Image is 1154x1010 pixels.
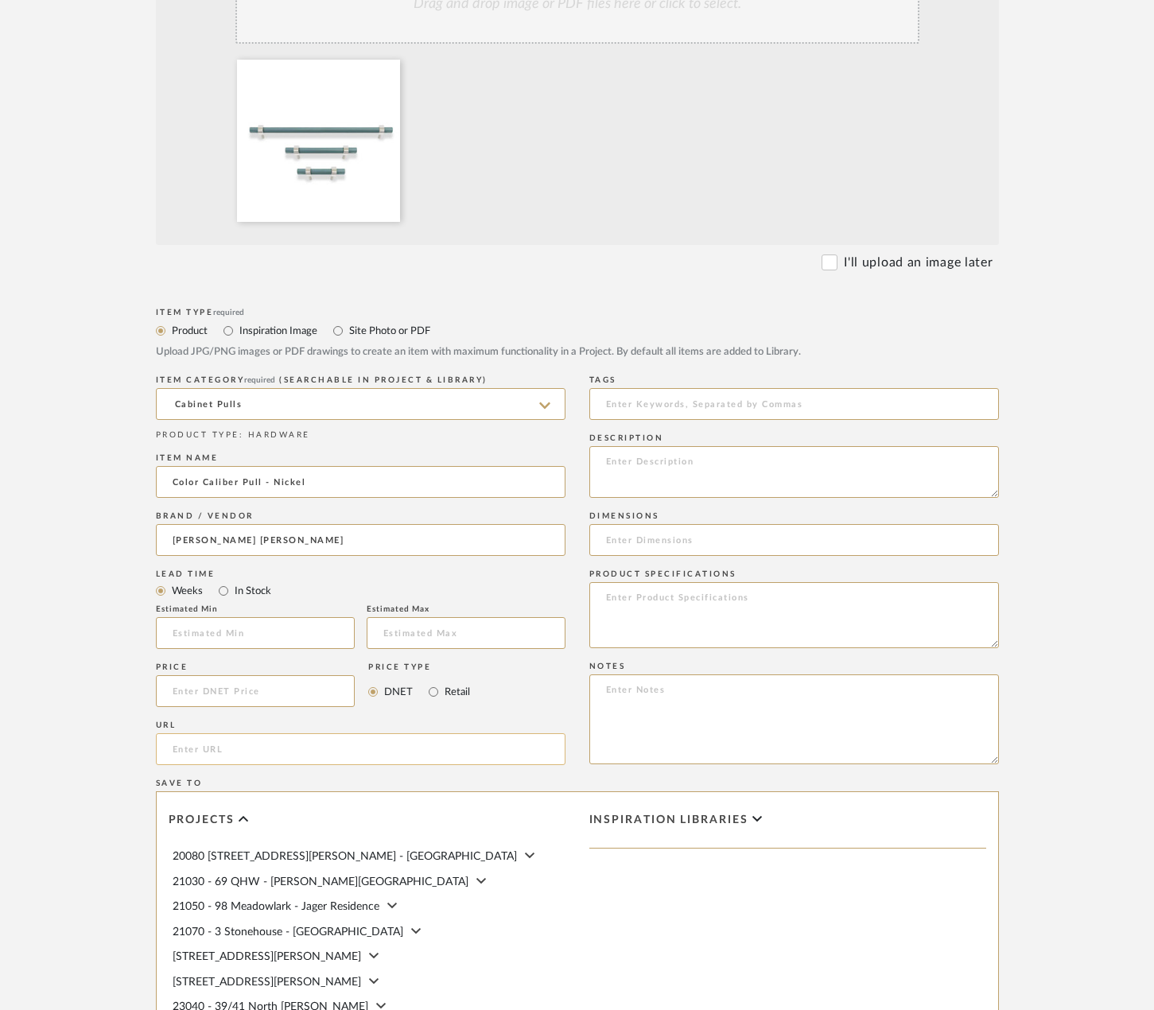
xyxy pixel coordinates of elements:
span: 21050 - 98 Meadowlark - Jager Residence [173,901,379,912]
div: Price [156,662,356,672]
div: PRODUCT TYPE [156,429,565,441]
span: Inspiration libraries [589,814,748,827]
div: Save To [156,779,999,788]
div: Product Specifications [589,569,999,579]
input: Type a category to search and select [156,388,565,420]
input: Enter Name [156,466,565,498]
label: Site Photo or PDF [348,322,430,340]
input: Enter Dimensions [589,524,999,556]
span: [STREET_ADDRESS][PERSON_NAME] [173,977,361,988]
div: Upload JPG/PNG images or PDF drawings to create an item with maximum functionality in a Project. ... [156,344,999,360]
div: Dimensions [589,511,999,521]
div: Item name [156,453,565,463]
div: Lead Time [156,569,565,579]
mat-radio-group: Select price type [368,675,470,707]
div: Estimated Min [156,604,355,614]
span: : HARDWARE [239,431,310,439]
div: Notes [589,662,999,671]
input: Estimated Max [367,617,565,649]
input: Unknown [156,524,565,556]
div: Price Type [368,662,470,672]
div: Description [589,433,999,443]
div: Tags [589,375,999,385]
input: Enter DNET Price [156,675,356,707]
span: [STREET_ADDRESS][PERSON_NAME] [173,951,361,962]
label: Weeks [170,582,203,600]
span: 20080 [STREET_ADDRESS][PERSON_NAME] - [GEOGRAPHIC_DATA] [173,851,517,862]
div: ITEM CATEGORY [156,375,565,385]
label: DNET [383,683,413,701]
input: Enter URL [156,733,565,765]
label: Product [170,322,208,340]
label: Inspiration Image [238,322,317,340]
span: required [244,376,275,384]
div: Brand / Vendor [156,511,565,521]
input: Enter Keywords, Separated by Commas [589,388,999,420]
label: I'll upload an image later [844,253,993,272]
span: 21070 - 3 Stonehouse - [GEOGRAPHIC_DATA] [173,926,403,938]
div: Item Type [156,308,999,317]
span: 21030 - 69 QHW - [PERSON_NAME][GEOGRAPHIC_DATA] [173,876,468,888]
input: Estimated Min [156,617,355,649]
span: Projects [169,814,235,827]
div: Estimated Max [367,604,565,614]
mat-radio-group: Select item type [156,320,999,340]
span: required [213,309,244,317]
div: URL [156,721,565,730]
span: (Searchable in Project & Library) [279,376,488,384]
mat-radio-group: Select item type [156,581,565,600]
label: In Stock [233,582,271,600]
label: Retail [443,683,470,701]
